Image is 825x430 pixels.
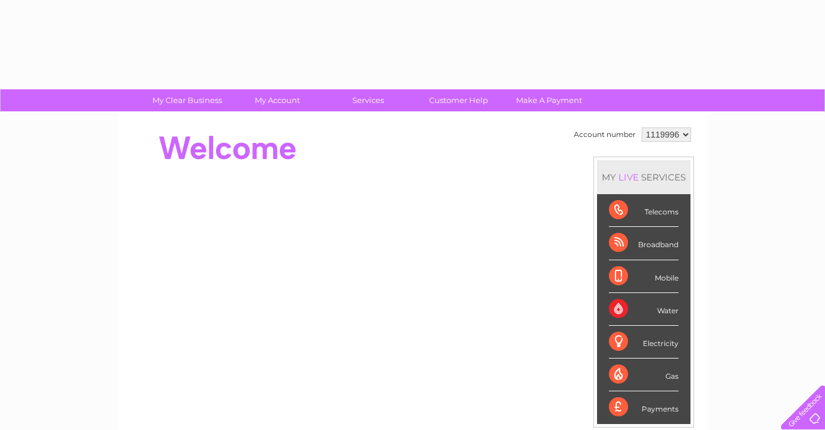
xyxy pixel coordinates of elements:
[500,89,598,111] a: Make A Payment
[609,227,679,260] div: Broadband
[609,194,679,227] div: Telecoms
[609,260,679,293] div: Mobile
[597,160,690,194] div: MY SERVICES
[571,124,639,145] td: Account number
[609,359,679,391] div: Gas
[319,89,417,111] a: Services
[616,172,641,183] div: LIVE
[138,89,236,111] a: My Clear Business
[229,89,327,111] a: My Account
[410,89,508,111] a: Customer Help
[609,391,679,423] div: Payments
[609,326,679,359] div: Electricity
[609,293,679,326] div: Water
